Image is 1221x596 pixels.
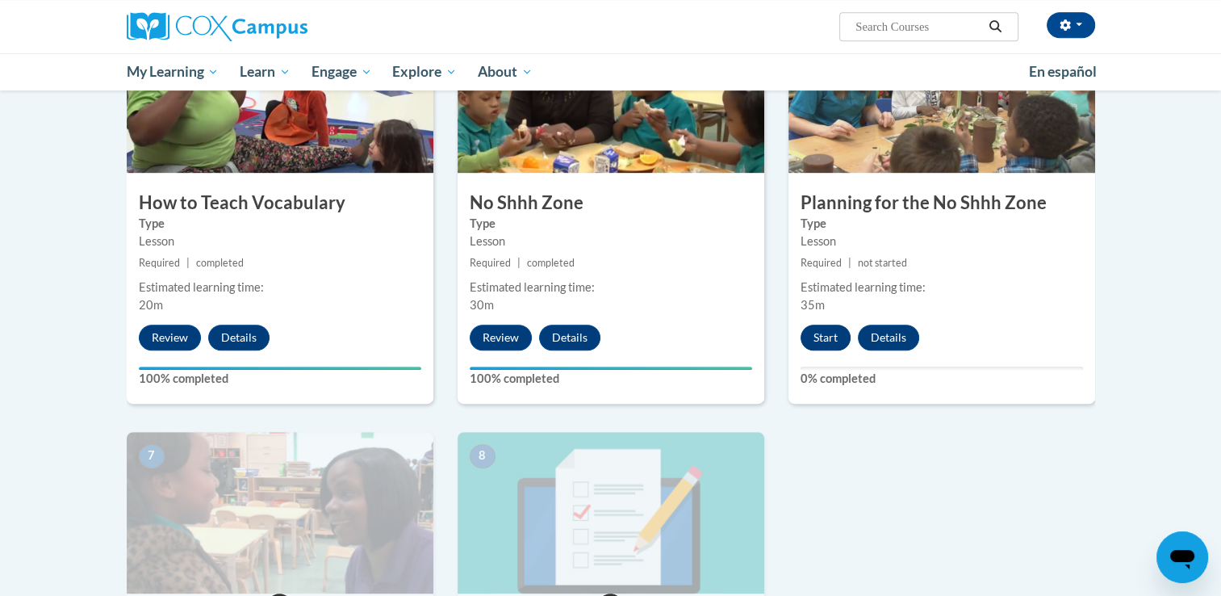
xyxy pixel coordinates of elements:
span: En español [1029,63,1097,80]
a: Learn [229,53,301,90]
div: Your progress [470,367,752,370]
div: Estimated learning time: [801,279,1083,296]
iframe: Button to launch messaging window [1156,531,1208,583]
span: not started [858,257,907,269]
label: Type [801,215,1083,233]
input: Search Courses [854,17,983,36]
span: Learn [240,62,291,82]
span: Engage [312,62,372,82]
a: Explore [382,53,467,90]
span: Required [139,257,180,269]
div: Your progress [139,367,421,370]
span: completed [527,257,575,269]
a: My Learning [116,53,230,90]
button: Review [470,325,532,350]
h3: How to Teach Vocabulary [127,191,433,216]
div: Main menu [102,53,1119,90]
span: Explore [392,62,457,82]
span: Required [801,257,842,269]
div: Lesson [470,233,752,250]
div: Estimated learning time: [139,279,421,296]
button: Review [139,325,201,350]
a: About [467,53,543,90]
span: 20m [139,298,163,312]
button: Details [539,325,600,350]
button: Start [801,325,851,350]
h3: No Shhh Zone [458,191,764,216]
span: 35m [801,298,825,312]
a: Engage [301,53,383,90]
span: | [517,257,521,269]
label: 100% completed [470,370,752,388]
a: En español [1018,55,1107,89]
img: Course Image [127,11,433,173]
span: About [478,62,533,82]
img: Course Image [127,432,433,594]
span: 8 [470,444,496,468]
img: Course Image [788,11,1095,173]
button: Details [858,325,919,350]
span: completed [196,257,244,269]
span: | [186,257,190,269]
button: Search [983,17,1007,36]
span: 30m [470,298,494,312]
span: Required [470,257,511,269]
img: Course Image [458,11,764,173]
span: | [848,257,851,269]
div: Lesson [139,233,421,250]
button: Details [208,325,270,350]
label: 100% completed [139,370,421,388]
span: My Learning [126,62,219,82]
label: 0% completed [801,370,1083,388]
div: Estimated learning time: [470,279,752,296]
label: Type [139,215,421,233]
span: 7 [139,444,165,468]
img: Cox Campus [127,12,307,41]
h3: Planning for the No Shhh Zone [788,191,1095,216]
a: Cox Campus [127,12,433,41]
div: Lesson [801,233,1083,250]
img: Course Image [458,432,764,594]
label: Type [470,215,752,233]
button: Account Settings [1047,12,1095,38]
